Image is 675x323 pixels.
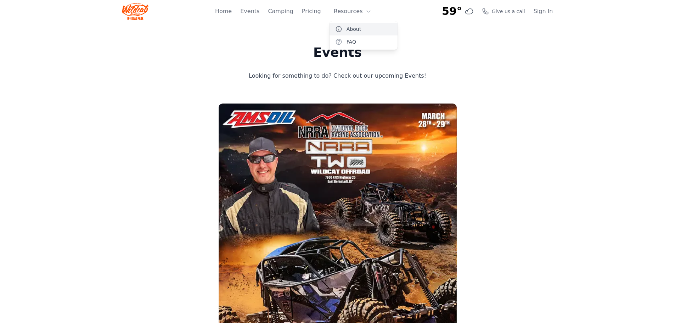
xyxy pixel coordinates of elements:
p: Looking for something to do? Check out our upcoming Events! [220,71,455,81]
h1: Events [220,45,455,60]
a: Home [215,7,232,16]
a: About [330,23,398,35]
a: Pricing [302,7,321,16]
span: 59° [442,5,462,18]
a: Give us a call [482,8,525,15]
img: Wildcat Logo [122,3,149,20]
a: FAQ [330,35,398,48]
button: Resources [330,4,376,18]
a: Events [240,7,259,16]
a: Camping [268,7,293,16]
a: Sign In [534,7,553,16]
span: Give us a call [492,8,525,15]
